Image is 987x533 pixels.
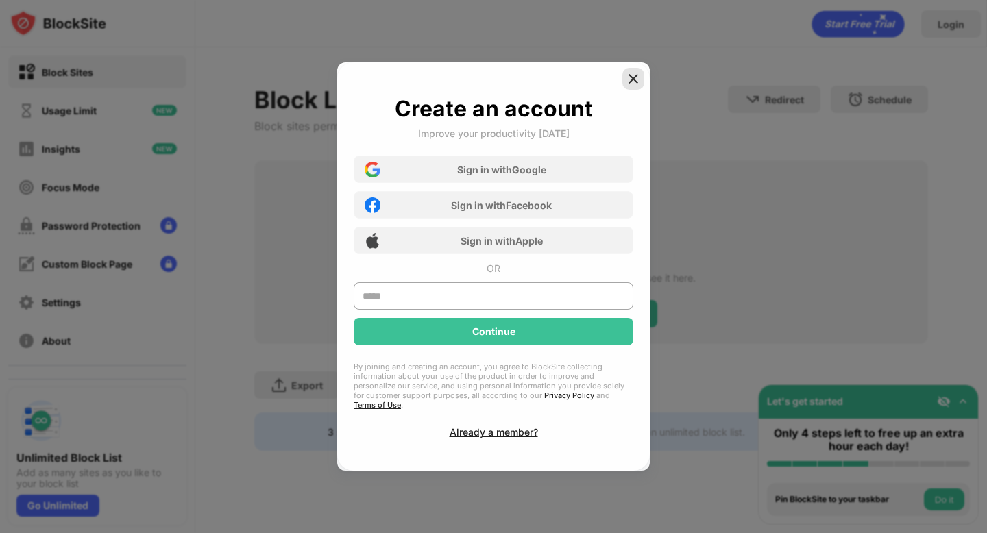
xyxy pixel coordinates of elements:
div: Sign in with Facebook [451,199,552,211]
div: Improve your productivity [DATE] [418,127,570,139]
img: apple-icon.png [365,233,380,249]
img: google-icon.png [365,162,380,177]
a: Terms of Use [354,400,401,410]
div: OR [487,262,500,274]
img: facebook-icon.png [365,197,380,213]
div: Sign in with Google [457,164,546,175]
div: Sign in with Apple [461,235,543,247]
div: By joining and creating an account, you agree to BlockSite collecting information about your use ... [354,362,633,410]
a: Privacy Policy [544,391,594,400]
div: Create an account [395,95,593,122]
div: Already a member? [450,426,538,438]
div: Continue [472,326,515,337]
